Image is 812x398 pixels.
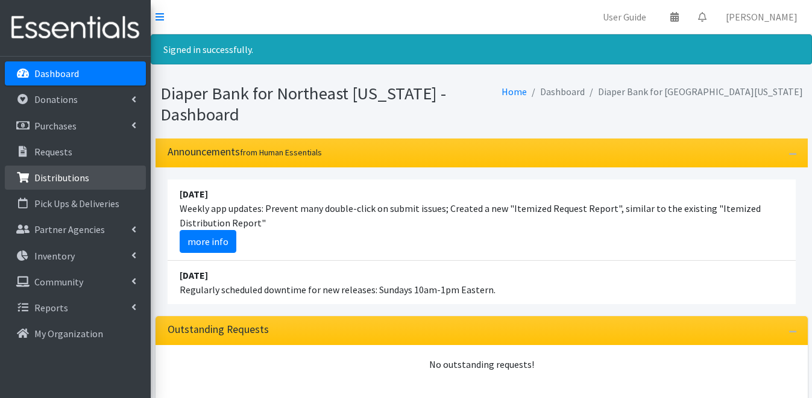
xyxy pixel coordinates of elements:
li: Dashboard [527,83,585,101]
p: Requests [34,146,72,158]
a: Requests [5,140,146,164]
a: Distributions [5,166,146,190]
p: Inventory [34,250,75,262]
h1: Diaper Bank for Northeast [US_STATE] - Dashboard [160,83,477,125]
p: Distributions [34,172,89,184]
h3: Outstanding Requests [168,323,269,336]
h3: Announcements [168,146,322,158]
a: Reports [5,296,146,320]
p: Community [34,276,83,288]
p: Pick Ups & Deliveries [34,197,119,210]
p: My Organization [34,328,103,340]
a: Community [5,270,146,294]
div: No outstanding requests! [168,357,796,372]
a: Inventory [5,244,146,268]
small: from Human Essentials [240,147,322,158]
a: Partner Agencies [5,217,146,241]
a: Home [502,86,527,98]
li: Weekly app updates: Prevent many double-click on submit issues; Created a new "Itemized Request R... [168,179,796,261]
div: Signed in successfully. [151,34,812,64]
p: Donations [34,93,78,105]
a: User Guide [593,5,656,29]
a: Donations [5,87,146,111]
a: Purchases [5,114,146,138]
a: Dashboard [5,61,146,86]
strong: [DATE] [180,188,208,200]
p: Reports [34,302,68,314]
p: Dashboard [34,67,79,79]
a: more info [180,230,236,253]
p: Partner Agencies [34,223,105,235]
img: HumanEssentials [5,8,146,48]
li: Regularly scheduled downtime for new releases: Sundays 10am-1pm Eastern. [168,261,796,304]
strong: [DATE] [180,269,208,281]
li: Diaper Bank for [GEOGRAPHIC_DATA][US_STATE] [585,83,803,101]
a: [PERSON_NAME] [716,5,807,29]
a: Pick Ups & Deliveries [5,191,146,216]
p: Purchases [34,120,77,132]
a: My Organization [5,322,146,346]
